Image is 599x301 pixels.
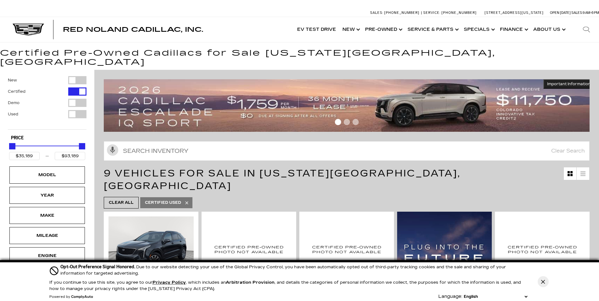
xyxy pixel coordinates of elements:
[304,216,389,282] img: 2024 Cadillac XT5 Premium Luxury
[55,152,85,160] input: Maximum
[60,264,136,270] span: Opt-Out Preference Signal Honored .
[79,143,85,149] div: Maximum Price
[104,141,590,161] input: Search Inventory
[530,17,568,42] a: About Us
[9,207,85,224] div: MakeMake
[294,17,339,42] a: EV Test Drive
[9,227,85,244] div: MileageMileage
[9,187,85,204] div: YearYear
[583,11,599,15] span: 9 AM-6 PM
[8,88,25,95] label: Certified
[71,295,93,299] a: ComplyAuto
[462,293,529,300] select: Language Select
[8,77,17,83] label: New
[31,232,63,239] div: Mileage
[423,11,441,15] span: Service:
[352,119,359,125] span: Go to slide 3
[8,76,86,129] div: Filter by Vehicle Type
[104,79,594,132] img: 2509-September-FOM-Escalade-IQ-Lease9
[538,276,549,287] button: Close Button
[370,11,383,15] span: Sales:
[571,11,583,15] span: Sales:
[13,24,44,36] img: Cadillac Dark Logo with Cadillac White Text
[108,216,194,280] img: 2022 Cadillac XT4 Sport
[9,141,85,160] div: Price
[31,171,63,178] div: Model
[550,11,571,15] span: Open [DATE]
[404,17,461,42] a: Service & Parts
[9,247,85,264] div: EngineEngine
[500,216,585,282] img: 2024 Cadillac XT5 Sport
[31,252,63,259] div: Engine
[9,143,15,149] div: Minimum Price
[49,295,93,299] div: Powered by
[547,81,591,86] span: Important Information
[31,192,63,199] div: Year
[9,166,85,183] div: ModelModel
[362,17,404,42] a: Pre-Owned
[31,212,63,219] div: Make
[104,168,461,192] span: 9 Vehicles for Sale in [US_STATE][GEOGRAPHIC_DATA], [GEOGRAPHIC_DATA]
[9,152,40,160] input: Minimum
[370,11,421,14] a: Sales: [PHONE_NUMBER]
[485,11,544,15] a: [STREET_ADDRESS][US_STATE]
[497,17,530,42] a: Finance
[384,11,419,15] span: [PHONE_NUMBER]
[107,144,118,156] svg: Click to toggle on voice search
[335,119,341,125] span: Go to slide 1
[109,199,134,207] span: Clear All
[438,294,462,299] div: Language:
[63,26,203,33] a: Red Noland Cadillac, Inc.
[153,280,186,285] a: Privacy Policy
[11,135,83,141] h5: Price
[145,199,181,207] span: Certified Used
[441,11,477,15] span: [PHONE_NUMBER]
[226,280,275,285] strong: Arbitration Provision
[421,11,478,14] a: Service: [PHONE_NUMBER]
[344,119,350,125] span: Go to slide 2
[8,111,18,117] label: Used
[49,280,521,291] p: If you continue to use this site, you agree to our , which includes an , and details the categori...
[8,100,19,106] label: Demo
[543,79,594,89] button: Important Information
[339,17,362,42] a: New
[206,216,291,282] img: 2023 Cadillac XT5 Sport
[60,264,529,276] div: Due to our website detecting your use of the Global Privacy Control, you have been automatically ...
[461,17,497,42] a: Specials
